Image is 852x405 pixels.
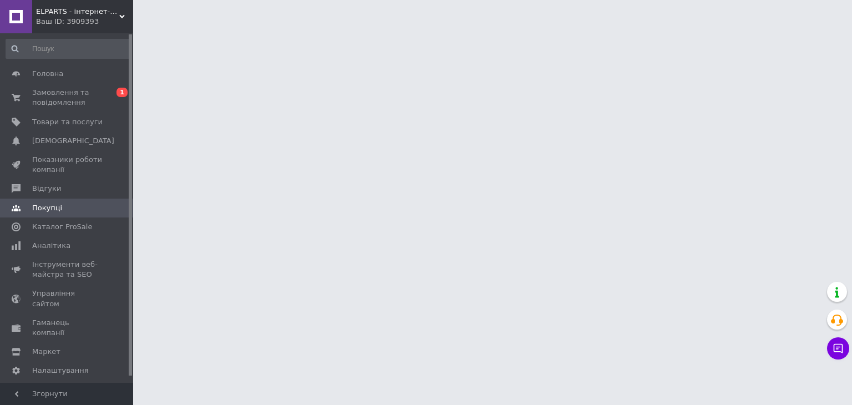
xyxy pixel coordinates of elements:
[827,337,849,360] button: Чат з покупцем
[32,222,92,232] span: Каталог ProSale
[32,347,60,357] span: Маркет
[32,117,103,127] span: Товари та послуги
[36,17,133,27] div: Ваш ID: 3909393
[6,39,131,59] input: Пошук
[32,318,103,338] span: Гаманець компанії
[32,69,63,79] span: Головна
[32,184,61,194] span: Відгуки
[36,7,119,17] span: ELPARTS - інтернет-магазин автозапчастинн
[32,136,114,146] span: [DEMOGRAPHIC_DATA]
[32,288,103,308] span: Управління сайтом
[32,155,103,175] span: Показники роботи компанії
[116,88,128,97] span: 1
[32,366,89,376] span: Налаштування
[32,260,103,280] span: Інструменти веб-майстра та SEO
[32,241,70,251] span: Аналітика
[32,203,62,213] span: Покупці
[32,88,103,108] span: Замовлення та повідомлення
